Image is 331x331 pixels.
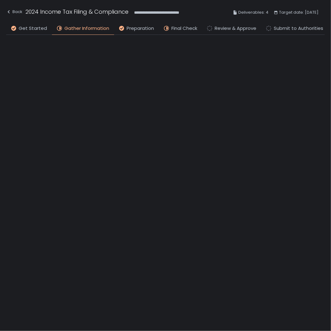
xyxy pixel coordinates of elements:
[238,9,268,16] span: Deliverables: 4
[274,25,323,32] span: Submit to Authorities
[127,25,154,32] span: Preparation
[6,7,22,18] button: Back
[64,25,109,32] span: Gather Information
[215,25,256,32] span: Review & Approve
[19,25,47,32] span: Get Started
[279,9,319,16] span: Target date: [DATE]
[6,8,22,16] div: Back
[26,7,128,16] h1: 2024 Income Tax Filing & Compliance
[171,25,197,32] span: Final Check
